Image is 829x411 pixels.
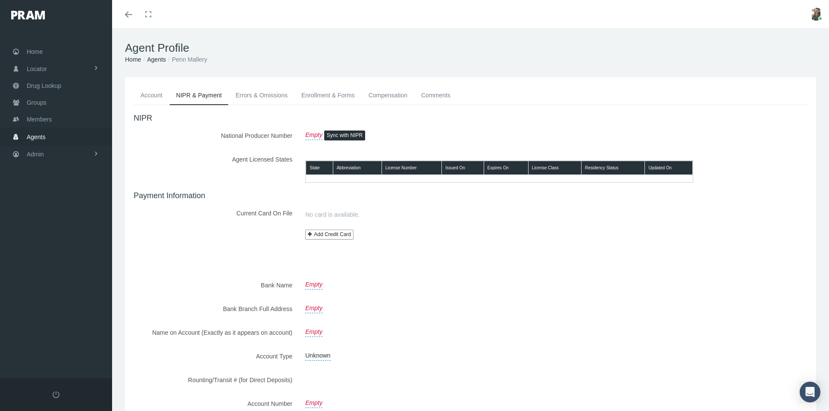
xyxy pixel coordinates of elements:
[333,161,382,175] th: Abbreviation
[305,349,330,361] a: Unknown
[27,111,52,128] span: Members
[810,8,823,21] img: S_Profile_Picture_15372.jpg
[305,301,322,313] a: Empty
[305,396,322,408] a: Empty
[362,86,414,105] a: Compensation
[324,131,365,140] button: Sync with NIPR
[645,161,692,175] th: Updated On
[166,55,207,64] li: Penn Mallery
[442,161,484,175] th: Issued On
[127,396,299,411] label: Account Number
[127,277,299,293] label: Bank Name
[414,86,457,105] a: Comments
[305,128,322,140] a: Empty
[27,129,46,145] span: Agents
[11,11,45,19] img: PRAM_20_x_78.png
[134,114,807,123] h4: NIPR
[127,349,299,364] label: Account Type
[305,277,322,290] a: Empty
[134,191,807,201] h4: Payment Information
[305,210,807,219] a: No card is available.
[127,205,299,221] label: Current Card On File
[127,372,299,387] label: Rounting/Transit # (for Direct Deposits)
[305,230,353,240] a: Add Credit Card
[134,86,169,105] a: Account
[484,161,528,175] th: Expires On
[127,128,299,143] label: National Producer Number
[27,94,47,111] span: Groups
[169,86,229,105] a: NIPR & Payment
[27,61,47,77] span: Locator
[127,325,299,340] label: Name on Account (Exactly as it appears on account)
[27,146,44,162] span: Admin
[581,161,644,175] th: Residency Status
[147,56,166,63] a: Agents
[294,86,362,105] a: Enrollment & Forms
[382,161,442,175] th: License Number
[228,86,294,105] a: Errors & Omissions
[125,41,816,55] h1: Agent Profile
[306,161,333,175] th: State
[27,78,61,94] span: Drug Lookup
[127,152,299,183] label: Agent Licensed States
[125,56,141,63] a: Home
[800,382,820,402] div: Open Intercom Messenger
[127,301,299,316] label: Bank Branch Full Address
[27,44,43,60] span: Home
[305,325,322,337] a: Empty
[528,161,581,175] th: License Class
